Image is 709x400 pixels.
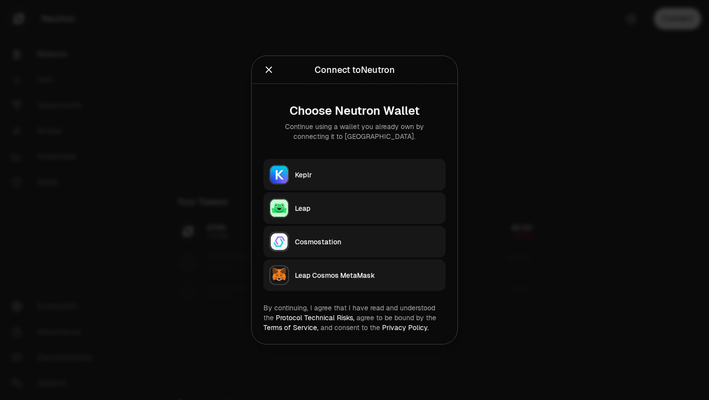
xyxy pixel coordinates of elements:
[270,166,288,184] img: Keplr
[315,63,395,77] div: Connect to Neutron
[295,270,440,280] div: Leap Cosmos MetaMask
[263,260,446,291] button: Leap Cosmos MetaMaskLeap Cosmos MetaMask
[270,233,288,251] img: Cosmostation
[263,63,274,77] button: Close
[295,170,440,180] div: Keplr
[263,159,446,191] button: KeplrKeplr
[271,122,438,141] div: Continue using a wallet you already own by connecting it to [GEOGRAPHIC_DATA].
[263,226,446,258] button: CosmostationCosmostation
[270,200,288,217] img: Leap
[295,203,440,213] div: Leap
[270,267,288,284] img: Leap Cosmos MetaMask
[263,323,319,332] a: Terms of Service,
[271,104,438,118] div: Choose Neutron Wallet
[276,313,354,322] a: Protocol Technical Risks,
[263,193,446,224] button: LeapLeap
[263,303,446,333] div: By continuing, I agree that I have read and understood the agree to be bound by the and consent t...
[382,323,429,332] a: Privacy Policy.
[295,237,440,247] div: Cosmostation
